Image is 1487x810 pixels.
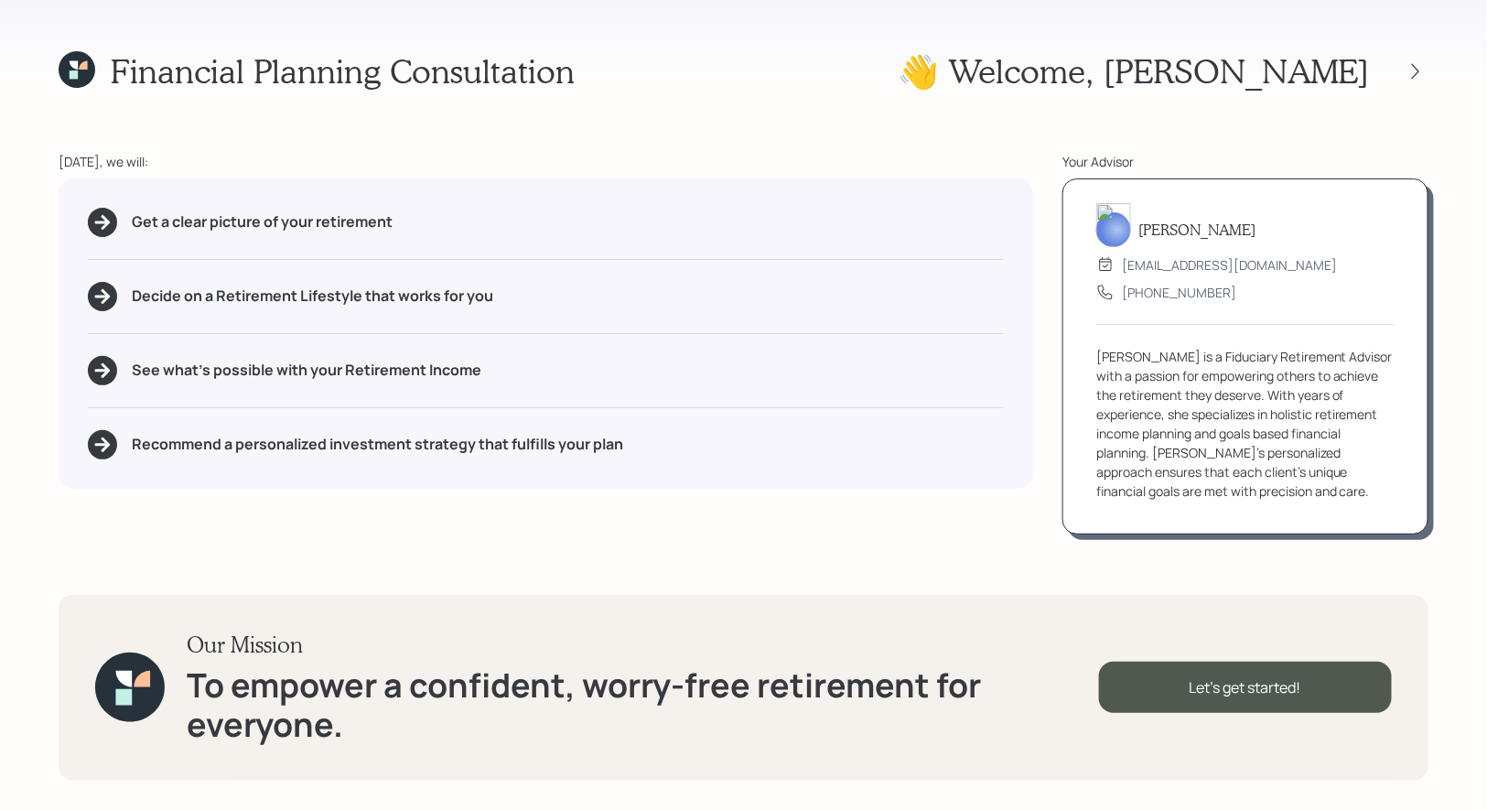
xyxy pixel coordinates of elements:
[1096,347,1395,501] div: [PERSON_NAME] is a Fiduciary Retirement Advisor with a passion for empowering others to achieve t...
[132,287,493,305] h5: Decide on a Retirement Lifestyle that works for you
[1062,152,1428,171] div: Your Advisor
[1122,283,1236,302] div: [PHONE_NUMBER]
[1138,221,1255,238] h5: [PERSON_NAME]
[898,51,1370,91] h1: 👋 Welcome , [PERSON_NAME]
[132,362,481,379] h5: See what's possible with your Retirement Income
[1099,662,1392,713] div: Let's get started!
[187,632,1098,658] h3: Our Mission
[1122,255,1337,275] div: [EMAIL_ADDRESS][DOMAIN_NAME]
[132,213,393,231] h5: Get a clear picture of your retirement
[59,152,1033,171] div: [DATE], we will:
[132,436,623,453] h5: Recommend a personalized investment strategy that fulfills your plan
[187,665,1098,744] h1: To empower a confident, worry-free retirement for everyone.
[1096,203,1131,247] img: treva-nostdahl-headshot.png
[110,51,575,91] h1: Financial Planning Consultation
